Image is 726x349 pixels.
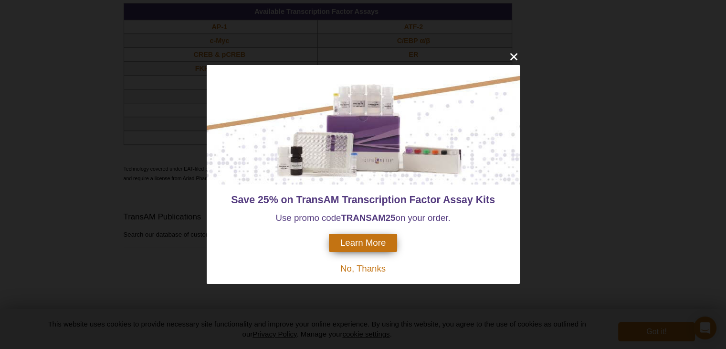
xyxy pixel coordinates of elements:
[275,213,450,223] span: Use promo code on your order.
[386,213,396,223] strong: 25
[508,51,520,63] button: close
[341,213,385,223] strong: TRANSAM
[340,263,386,273] span: No, Thanks
[231,194,495,206] span: Save 25% on TransAM Transcription Factor Assay Kits
[340,238,386,248] span: Learn More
